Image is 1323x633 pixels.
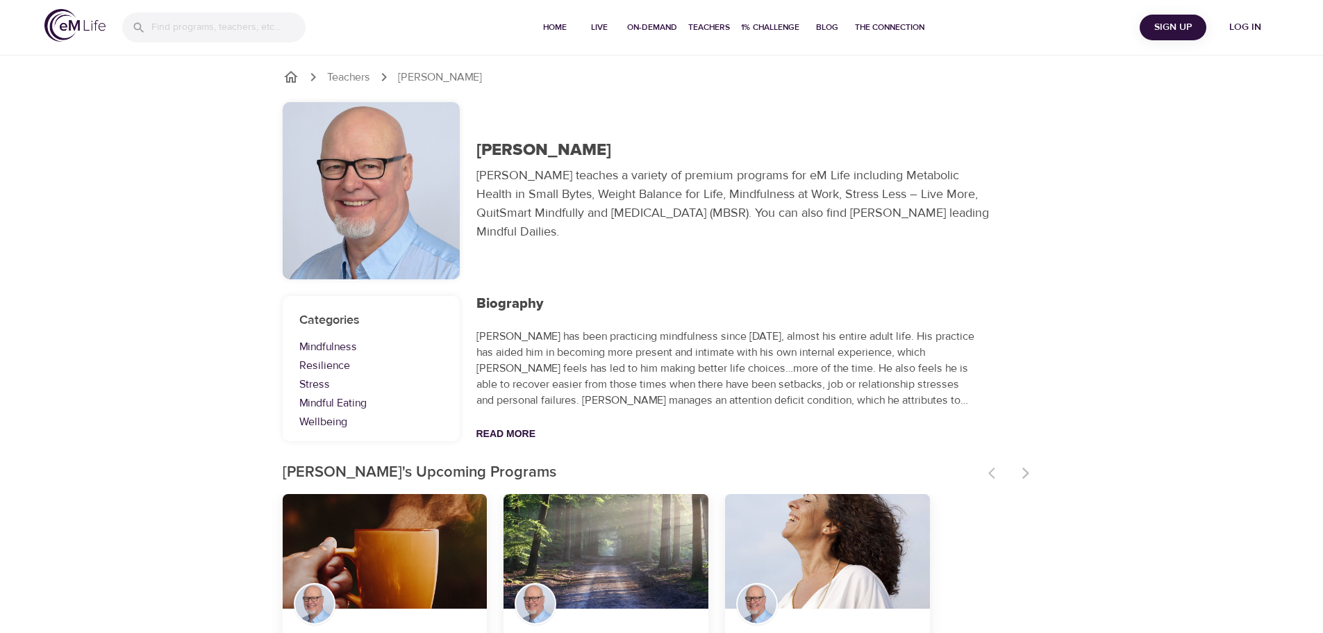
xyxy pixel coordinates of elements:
span: Blog [810,20,844,35]
img: logo [44,9,106,42]
span: Log in [1217,19,1273,36]
a: Mindfulness [299,339,443,355]
p: [PERSON_NAME]'s Upcoming Programs [283,461,980,484]
button: Mindful Daily [283,494,488,609]
p: [PERSON_NAME] has been practicing mindfulness since [DATE], almost his entire adult life. His pra... [476,329,976,408]
span: Live [583,20,616,35]
p: [PERSON_NAME] [398,69,482,85]
span: Sign Up [1145,19,1201,36]
span: 1% Challenge [741,20,799,35]
input: Find programs, teachers, etc... [151,13,306,42]
a: Stress [299,377,443,393]
span: Teachers [688,20,730,35]
p: [PERSON_NAME] teaches a variety of premium programs for eM Life including Metabolic Health in Sma... [476,166,997,241]
button: Log in [1212,15,1279,40]
a: Mindful Eating [299,395,443,411]
span: Home [538,20,572,35]
button: Guided Practice [504,494,708,609]
span: The Connection [855,20,924,35]
a: Teachers [327,69,370,85]
h4: Categories [299,313,443,328]
h3: Biography [476,296,976,312]
h1: [PERSON_NAME] [476,140,611,161]
button: Read More [476,428,536,439]
button: Sign Up [1140,15,1206,40]
div: Categories [283,296,460,441]
nav: breadcrumb [283,69,1041,85]
a: Resilience [299,358,443,374]
button: Thoughts are Not Facts [725,494,930,609]
span: On-Demand [627,20,677,35]
a: Wellbeing [299,414,443,430]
